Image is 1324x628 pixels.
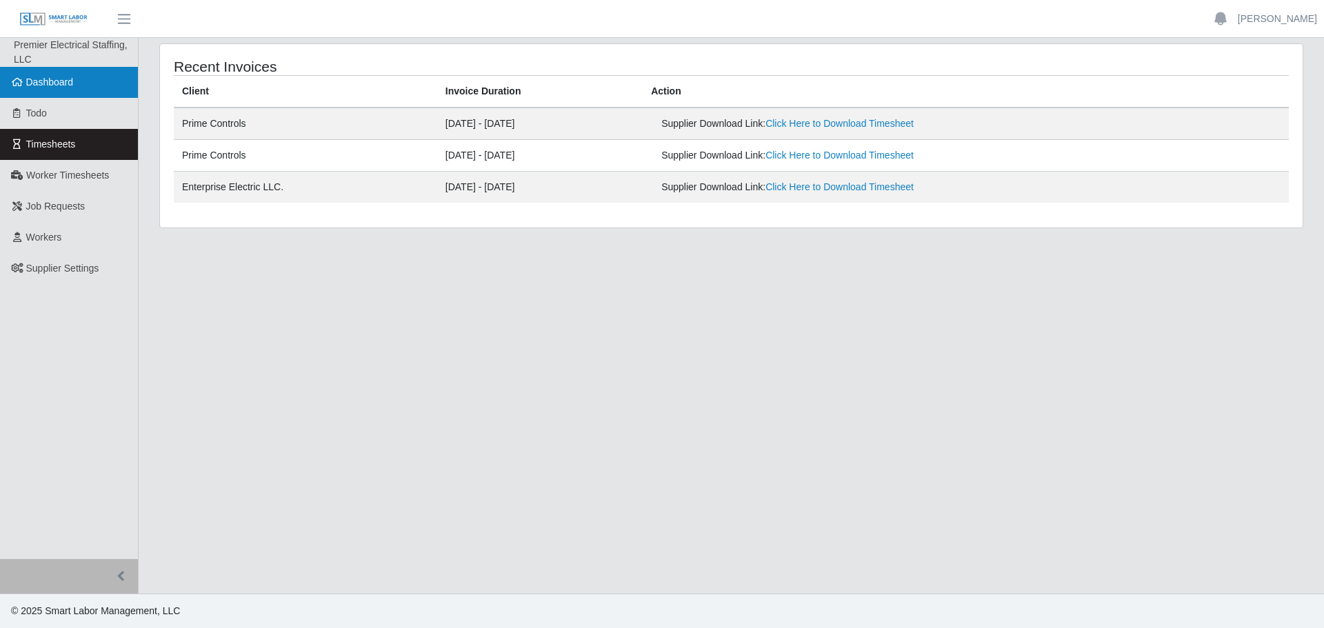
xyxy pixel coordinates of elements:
th: Action [643,76,1289,108]
a: [PERSON_NAME] [1238,12,1317,26]
span: Dashboard [26,77,74,88]
span: Premier Electrical Staffing, LLC [14,39,128,65]
span: Todo [26,108,47,119]
td: Prime Controls [174,140,437,172]
div: Supplier Download Link: [661,180,1061,194]
span: Worker Timesheets [26,170,109,181]
td: [DATE] - [DATE] [437,172,643,203]
td: [DATE] - [DATE] [437,108,643,140]
td: [DATE] - [DATE] [437,140,643,172]
a: Click Here to Download Timesheet [765,118,914,129]
div: Supplier Download Link: [661,148,1061,163]
a: Click Here to Download Timesheet [765,181,914,192]
th: Invoice Duration [437,76,643,108]
span: © 2025 Smart Labor Management, LLC [11,605,180,616]
div: Supplier Download Link: [661,117,1061,131]
img: SLM Logo [19,12,88,27]
span: Timesheets [26,139,76,150]
th: Client [174,76,437,108]
h4: Recent Invoices [174,58,626,75]
td: Enterprise Electric LLC. [174,172,437,203]
span: Job Requests [26,201,86,212]
a: Click Here to Download Timesheet [765,150,914,161]
span: Workers [26,232,62,243]
td: Prime Controls [174,108,437,140]
span: Supplier Settings [26,263,99,274]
